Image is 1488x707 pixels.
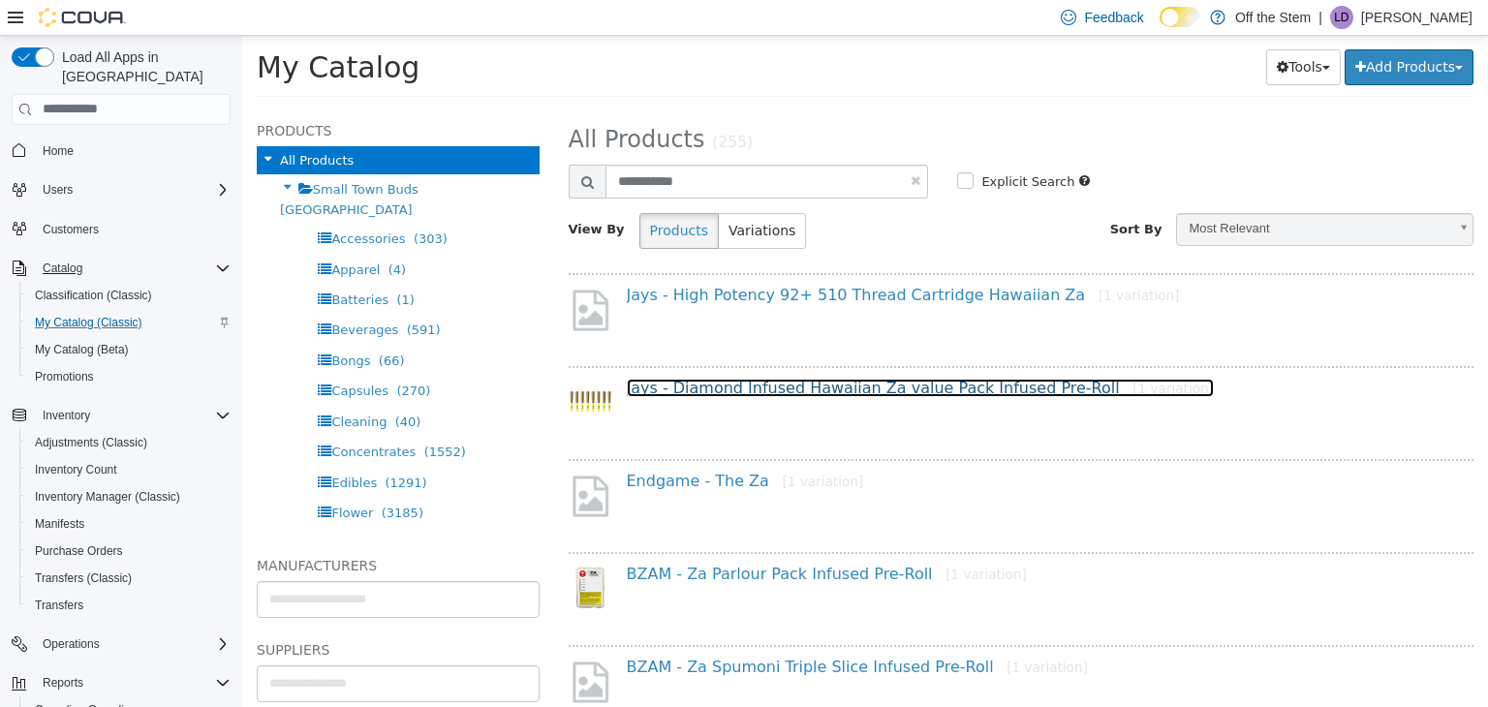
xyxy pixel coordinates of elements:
button: Inventory Manager (Classic) [19,483,238,510]
a: BZAM - Za Spumoni Triple Slice Infused Pre-Roll[1 variation] [385,622,846,640]
p: Off the Stem [1235,6,1311,29]
button: My Catalog (Classic) [19,309,238,336]
a: Inventory Count [27,458,125,481]
span: Reports [35,671,231,694]
button: Transfers [19,592,238,619]
button: Classification (Classic) [19,282,238,309]
span: Operations [43,636,100,652]
span: Dark Mode [1160,27,1161,28]
button: Reports [4,669,238,696]
span: Transfers [35,598,83,613]
span: Adjustments (Classic) [27,431,231,454]
button: Catalog [4,255,238,282]
span: Load All Apps in [GEOGRAPHIC_DATA] [54,47,231,86]
a: Manifests [27,512,92,536]
button: Products [397,177,477,213]
p: | [1318,6,1322,29]
button: Users [35,178,80,201]
small: [1 variation] [703,531,785,546]
button: Home [4,137,238,165]
button: Inventory Count [19,456,238,483]
div: Luc Dinnissen [1330,6,1353,29]
img: missing-image.png [326,251,370,298]
span: My Catalog (Classic) [27,311,231,334]
span: Small Town Buds [GEOGRAPHIC_DATA] [38,146,176,180]
a: BZAM - Za Parlour Pack Infused Pre-Roll[1 variation] [385,529,785,547]
span: My Catalog (Beta) [35,342,129,357]
a: Home [35,139,81,163]
span: LD [1334,6,1348,29]
button: Manifests [19,510,238,538]
span: Reports [43,675,83,691]
a: Endgame - The Za[1 variation] [385,436,622,454]
span: Cleaning [89,379,144,393]
input: Dark Mode [1160,7,1200,27]
span: Accessories [89,196,163,210]
h5: Suppliers [15,602,297,626]
button: Catalog [35,257,90,280]
span: Batteries [89,257,146,271]
span: My Catalog [15,15,177,48]
span: (3185) [139,470,181,484]
span: (1291) [142,440,184,454]
span: Promotions [35,369,94,384]
span: Manifests [35,516,84,532]
small: [1 variation] [856,252,938,267]
span: Concentrates [89,409,173,423]
a: Jays - High Potency 92+ 510 Thread Cartridge Hawaiian Za[1 variation] [385,250,938,268]
a: Inventory Manager (Classic) [27,485,188,508]
img: Cova [39,8,126,27]
span: Inventory Count [27,458,231,481]
span: Customers [35,217,231,241]
span: Apparel [89,227,138,241]
p: [PERSON_NAME] [1361,6,1472,29]
a: Classification (Classic) [27,284,160,307]
a: Promotions [27,365,102,388]
span: All Products [38,117,111,132]
span: Inventory [43,408,90,423]
button: My Catalog (Beta) [19,336,238,363]
span: Home [35,138,231,163]
span: Sort By [868,186,920,200]
img: 150 [326,530,370,573]
span: Capsules [89,348,146,362]
span: Flower [89,470,131,484]
span: Inventory Manager (Classic) [27,485,231,508]
small: (255) [470,98,511,115]
span: Manifests [27,512,231,536]
a: My Catalog (Beta) [27,338,137,361]
span: Inventory Manager (Classic) [35,489,180,505]
span: Bongs [89,318,128,332]
small: [1 variation] [890,345,972,360]
button: Reports [35,671,91,694]
button: Variations [476,177,564,213]
span: Inventory Count [35,462,117,477]
span: (1) [155,257,172,271]
label: Explicit Search [734,137,832,156]
a: Transfers [27,594,91,617]
span: Home [43,143,74,159]
span: Feedback [1084,8,1143,27]
button: Inventory [35,404,98,427]
button: Transfers (Classic) [19,565,238,592]
span: Users [35,178,231,201]
span: (40) [153,379,179,393]
img: missing-image.png [326,437,370,484]
a: Adjustments (Classic) [27,431,155,454]
button: Purchase Orders [19,538,238,565]
span: (1552) [182,409,224,423]
span: Purchase Orders [35,543,123,559]
a: Most Relevant [934,177,1231,210]
a: Jays - Diamond Infused Hawaiian Za value Pack Infused Pre-Roll[1 variation] [385,343,972,361]
span: Catalog [43,261,82,276]
span: Adjustments (Classic) [35,435,147,450]
span: Users [43,182,73,198]
span: Transfers [27,594,231,617]
img: missing-image.png [326,623,370,670]
span: Customers [43,222,99,237]
span: (66) [137,318,163,332]
button: Users [4,176,238,203]
img: 150 [326,344,370,387]
span: (4) [146,227,164,241]
button: Operations [35,632,108,656]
